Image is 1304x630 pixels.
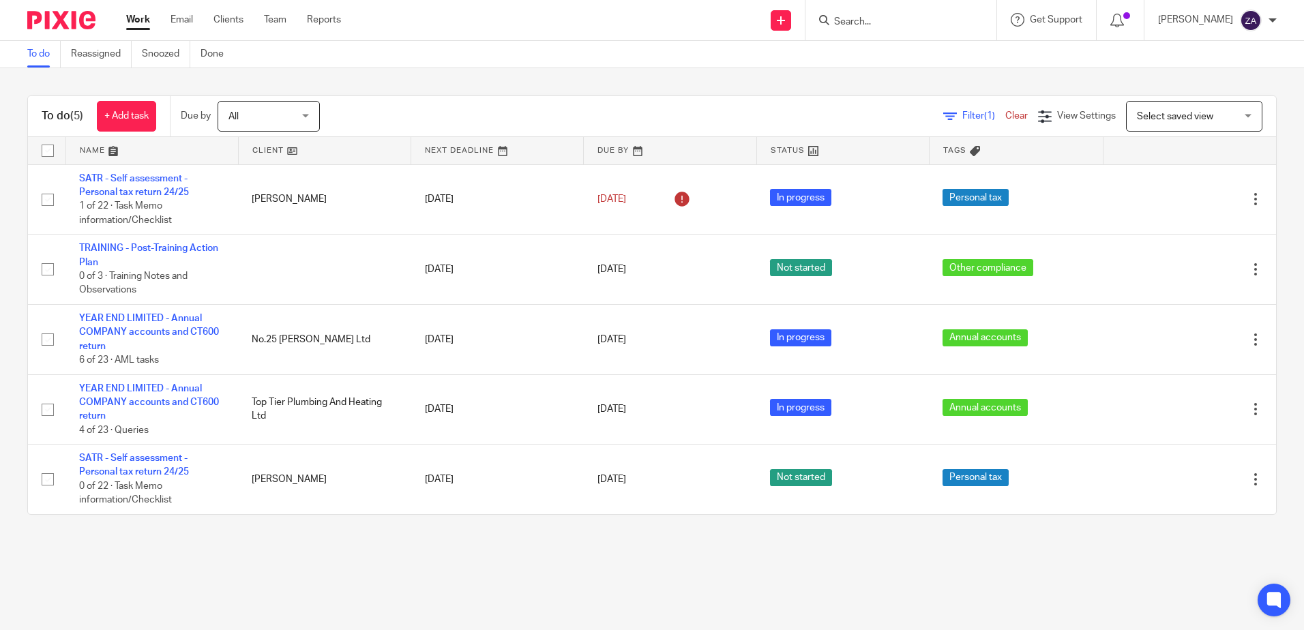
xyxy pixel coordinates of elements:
td: [DATE] [411,445,584,514]
img: svg%3E [1240,10,1262,31]
a: Clients [213,13,243,27]
a: Work [126,13,150,27]
span: Tags [943,147,966,154]
a: Reassigned [71,41,132,67]
p: [PERSON_NAME] [1158,13,1233,27]
h1: To do [42,109,83,123]
span: Annual accounts [943,329,1028,346]
span: In progress [770,329,831,346]
span: 1 of 22 · Task Memo information/Checklist [79,201,172,225]
a: YEAR END LIMITED - Annual COMPANY accounts and CT600 return [79,314,219,351]
img: Pixie [27,11,95,29]
a: Reports [307,13,341,27]
span: Not started [770,469,832,486]
span: [DATE] [597,475,626,484]
span: Select saved view [1137,112,1213,121]
td: [DATE] [411,305,584,375]
td: No.25 [PERSON_NAME] Ltd [238,305,411,375]
p: Due by [181,109,211,123]
td: [PERSON_NAME] [238,164,411,235]
span: [DATE] [597,265,626,274]
span: 6 of 23 · AML tasks [79,355,159,365]
a: SATR - Self assessment - Personal tax return 24/25 [79,453,189,477]
a: Email [171,13,193,27]
span: In progress [770,189,831,206]
span: Other compliance [943,259,1033,276]
span: Personal tax [943,469,1009,486]
span: View Settings [1057,111,1116,121]
span: Filter [962,111,1005,121]
span: All [228,112,239,121]
td: [DATE] [411,164,584,235]
a: + Add task [97,101,156,132]
span: 4 of 23 · Queries [79,425,149,435]
td: [DATE] [411,235,584,305]
a: TRAINING - Post-Training Action Plan [79,243,218,267]
a: YEAR END LIMITED - Annual COMPANY accounts and CT600 return [79,384,219,421]
span: (1) [984,111,995,121]
a: Done [201,41,234,67]
span: 0 of 3 · Training Notes and Observations [79,271,188,295]
span: Not started [770,259,832,276]
td: [PERSON_NAME] [238,445,411,514]
span: (5) [70,110,83,121]
a: SATR - Self assessment - Personal tax return 24/25 [79,174,189,197]
span: [DATE] [597,194,626,204]
a: To do [27,41,61,67]
td: Top Tier Plumbing And Heating Ltd [238,374,411,445]
a: Snoozed [142,41,190,67]
input: Search [833,16,955,29]
span: Get Support [1030,15,1082,25]
a: Clear [1005,111,1028,121]
td: [DATE] [411,374,584,445]
span: [DATE] [597,335,626,344]
span: [DATE] [597,404,626,414]
a: Team [264,13,286,27]
span: In progress [770,399,831,416]
span: Personal tax [943,189,1009,206]
span: 0 of 22 · Task Memo information/Checklist [79,481,172,505]
span: Annual accounts [943,399,1028,416]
